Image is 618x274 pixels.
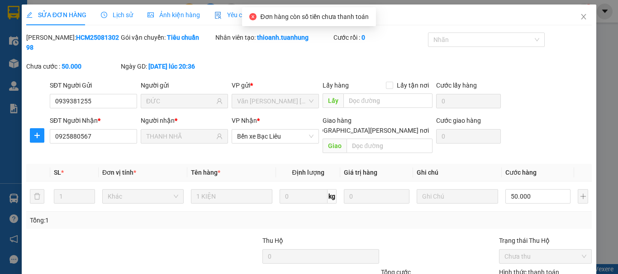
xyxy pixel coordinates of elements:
span: user [216,98,223,104]
span: Lấy [323,93,343,108]
span: VP Nhận [232,117,257,124]
div: Người nhận [141,116,228,125]
span: picture [147,12,154,18]
input: Cước giao hàng [436,129,501,144]
input: Dọc đường [347,139,433,153]
span: kg [328,189,337,204]
span: Đơn vị tính [102,169,136,176]
span: [GEOGRAPHIC_DATA][PERSON_NAME] nơi [305,125,433,135]
span: Cước hàng [505,169,537,176]
input: Dọc đường [343,93,433,108]
span: close-circle [249,13,257,20]
span: Ảnh kiện hàng [147,11,200,19]
span: Lấy tận nơi [393,80,433,90]
div: [PERSON_NAME]: [26,33,119,52]
span: Lấy hàng [323,82,349,89]
input: Tên người nhận [146,131,214,141]
b: 50.000 [62,63,81,70]
b: thioanh.tuanhung [257,34,309,41]
span: Bến xe Bạc Liêu [237,130,314,143]
span: Giao [323,139,347,153]
span: Yêu cầu xuất hóa đơn điện tử [214,11,310,19]
div: Gói vận chuyển: [121,33,214,42]
span: plus [30,132,44,139]
span: Văn phòng Hồ Chí Minh [237,94,314,108]
span: Đơn hàng còn số tiền chưa thanh toán [260,13,368,20]
span: user [216,133,223,139]
label: Cước giao hàng [436,117,481,124]
div: Tổng: 1 [30,215,239,225]
input: VD: Bàn, Ghế [191,189,272,204]
button: delete [30,189,44,204]
span: Định lượng [292,169,324,176]
button: plus [578,189,588,204]
span: clock-circle [101,12,107,18]
div: SĐT Người Gửi [50,80,137,90]
input: Cước lấy hàng [436,94,501,108]
span: Tên hàng [191,169,220,176]
img: icon [214,12,222,19]
input: Tên người gửi [146,96,214,106]
b: [DATE] lúc 20:36 [148,63,195,70]
label: Cước lấy hàng [436,82,477,89]
span: Khác [108,190,178,203]
button: plus [30,128,44,143]
div: VP gửi [232,80,319,90]
span: close [580,13,587,20]
div: Ngày GD: [121,61,214,71]
b: Tiêu chuẩn [167,34,199,41]
span: SL [54,169,61,176]
div: Trạng thái Thu Hộ [499,236,592,246]
span: Lịch sử [101,11,133,19]
span: Giao hàng [323,117,352,124]
div: Chưa cước : [26,61,119,71]
th: Ghi chú [413,164,502,181]
span: edit [26,12,33,18]
span: Thu Hộ [262,237,283,244]
div: Nhân viên tạo: [215,33,332,42]
input: 0 [344,189,409,204]
div: SĐT Người Nhận [50,116,137,125]
div: Người gửi [141,80,228,90]
span: SỬA ĐƠN HÀNG [26,11,86,19]
input: Ghi Chú [417,189,498,204]
span: Giá trị hàng [344,169,377,176]
button: Close [571,5,596,30]
div: Cước rồi : [333,33,426,42]
span: Chưa thu [504,250,586,263]
b: 0 [361,34,365,41]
